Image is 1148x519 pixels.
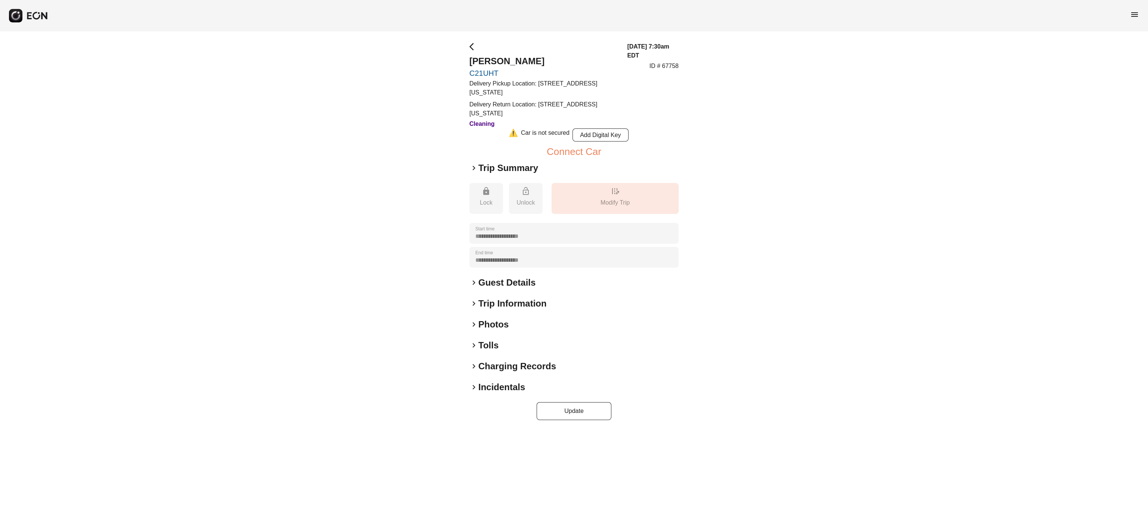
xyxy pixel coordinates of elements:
span: keyboard_arrow_right [469,278,478,287]
h3: [DATE] 7:30am EDT [627,42,679,60]
span: keyboard_arrow_right [469,299,478,308]
div: ⚠️ [509,128,518,142]
h2: Guest Details [478,277,536,289]
span: arrow_back_ios [469,42,478,51]
button: Add Digital Key [573,128,629,142]
h2: Photos [478,318,509,330]
div: Car is not secured [521,128,570,142]
h2: Trip Summary [478,162,538,174]
span: keyboard_arrow_right [469,164,478,173]
span: menu [1130,10,1139,19]
h3: Cleaning [469,119,618,128]
span: keyboard_arrow_right [469,383,478,392]
p: Delivery Pickup Location: [STREET_ADDRESS][US_STATE] [469,79,618,97]
span: keyboard_arrow_right [469,362,478,371]
p: Delivery Return Location: [STREET_ADDRESS][US_STATE] [469,100,618,118]
h2: [PERSON_NAME] [469,55,618,67]
p: ID # 67758 [649,62,679,71]
h2: Tolls [478,339,499,351]
button: Update [537,402,611,420]
span: keyboard_arrow_right [469,341,478,350]
h2: Trip Information [478,298,547,310]
span: keyboard_arrow_right [469,320,478,329]
a: C21UHT [469,69,618,78]
button: Connect Car [547,147,601,156]
h2: Incidentals [478,381,525,393]
h2: Charging Records [478,360,556,372]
